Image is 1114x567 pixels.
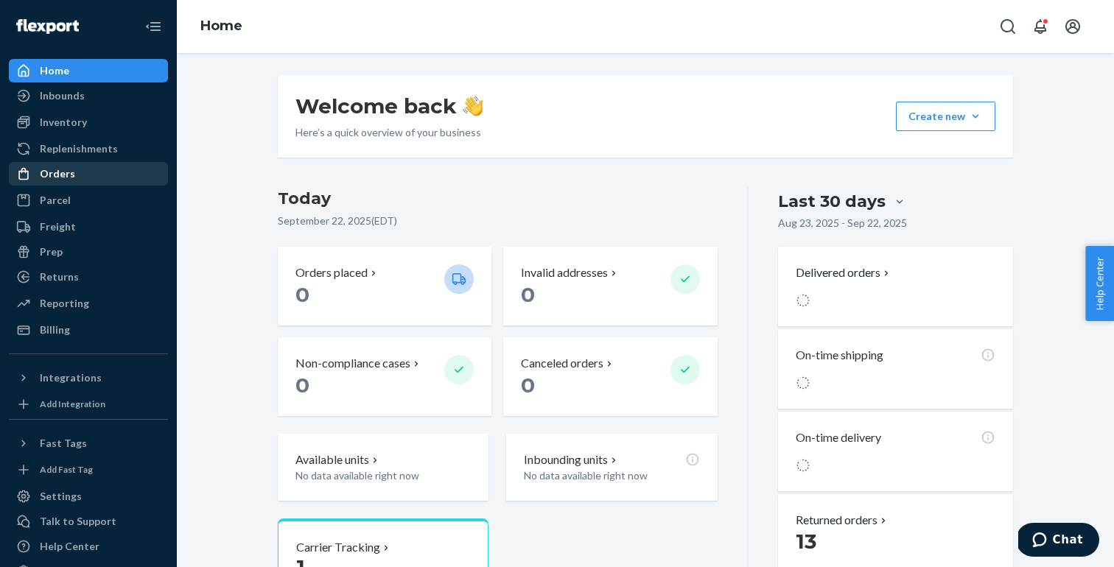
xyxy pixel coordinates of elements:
button: Open account menu [1058,12,1087,41]
div: Orders [40,166,75,181]
a: Settings [9,485,168,508]
p: On-time delivery [796,429,881,446]
iframe: Opens a widget where you can chat to one of our agents [1018,523,1099,560]
a: Help Center [9,535,168,558]
div: Inbounds [40,88,85,103]
p: On-time shipping [796,347,883,364]
a: Freight [9,215,168,239]
a: Add Fast Tag [9,461,168,479]
a: Returns [9,265,168,289]
button: Returned orders [796,512,889,529]
p: Orders placed [295,264,368,281]
div: Talk to Support [40,514,116,529]
button: Close Navigation [139,12,168,41]
p: Available units [295,451,369,468]
span: 0 [295,282,309,307]
button: Open notifications [1026,12,1055,41]
div: Parcel [40,193,71,208]
a: Home [9,59,168,82]
div: Inventory [40,115,87,130]
button: Delivered orders [796,264,892,281]
div: Add Integration [40,398,105,410]
p: No data available right now [524,468,699,483]
img: Flexport logo [16,19,79,34]
div: Replenishments [40,141,118,156]
div: Fast Tags [40,436,87,451]
a: Orders [9,162,168,186]
button: Fast Tags [9,432,168,455]
p: Inbounding units [524,451,608,468]
a: Reporting [9,292,168,315]
button: Non-compliance cases 0 [278,337,491,416]
p: Invalid addresses [521,264,608,281]
div: Settings [40,489,82,504]
a: Inventory [9,110,168,134]
div: Add Fast Tag [40,463,93,476]
div: Billing [40,323,70,337]
p: Non-compliance cases [295,355,410,372]
a: Prep [9,240,168,264]
button: Canceled orders 0 [503,337,717,416]
p: Canceled orders [521,355,603,372]
button: Orders placed 0 [278,247,491,325]
p: Aug 23, 2025 - Sep 22, 2025 [778,216,907,230]
p: Carrier Tracking [296,539,380,556]
a: Home [200,18,242,34]
p: September 22, 2025 ( EDT ) [278,214,718,228]
div: Home [40,63,69,78]
p: No data available right now [295,468,471,483]
a: Billing [9,318,168,342]
img: hand-wave emoji [463,96,483,116]
a: Replenishments [9,137,168,161]
button: Integrations [9,366,168,390]
button: Inbounding unitsNo data available right now [506,434,717,501]
div: Integrations [40,370,102,385]
div: Prep [40,244,63,259]
div: Help Center [40,539,99,554]
button: Available unitsNo data available right now [278,434,488,501]
button: Invalid addresses 0 [503,247,717,325]
h1: Welcome back [295,93,483,119]
span: 0 [521,282,535,307]
div: Last 30 days [778,190,886,213]
button: Talk to Support [9,510,168,533]
h3: Today [278,187,718,211]
ol: breadcrumbs [189,5,254,48]
span: 0 [521,373,535,398]
div: Returns [40,270,79,284]
span: 0 [295,373,309,398]
p: Here’s a quick overview of your business [295,125,483,140]
div: Freight [40,219,76,234]
button: Help Center [1085,246,1114,321]
a: Parcel [9,189,168,212]
a: Add Integration [9,395,168,413]
a: Inbounds [9,84,168,108]
button: Open Search Box [993,12,1023,41]
div: Reporting [40,296,89,311]
span: 13 [796,529,816,554]
button: Create new [896,102,995,131]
